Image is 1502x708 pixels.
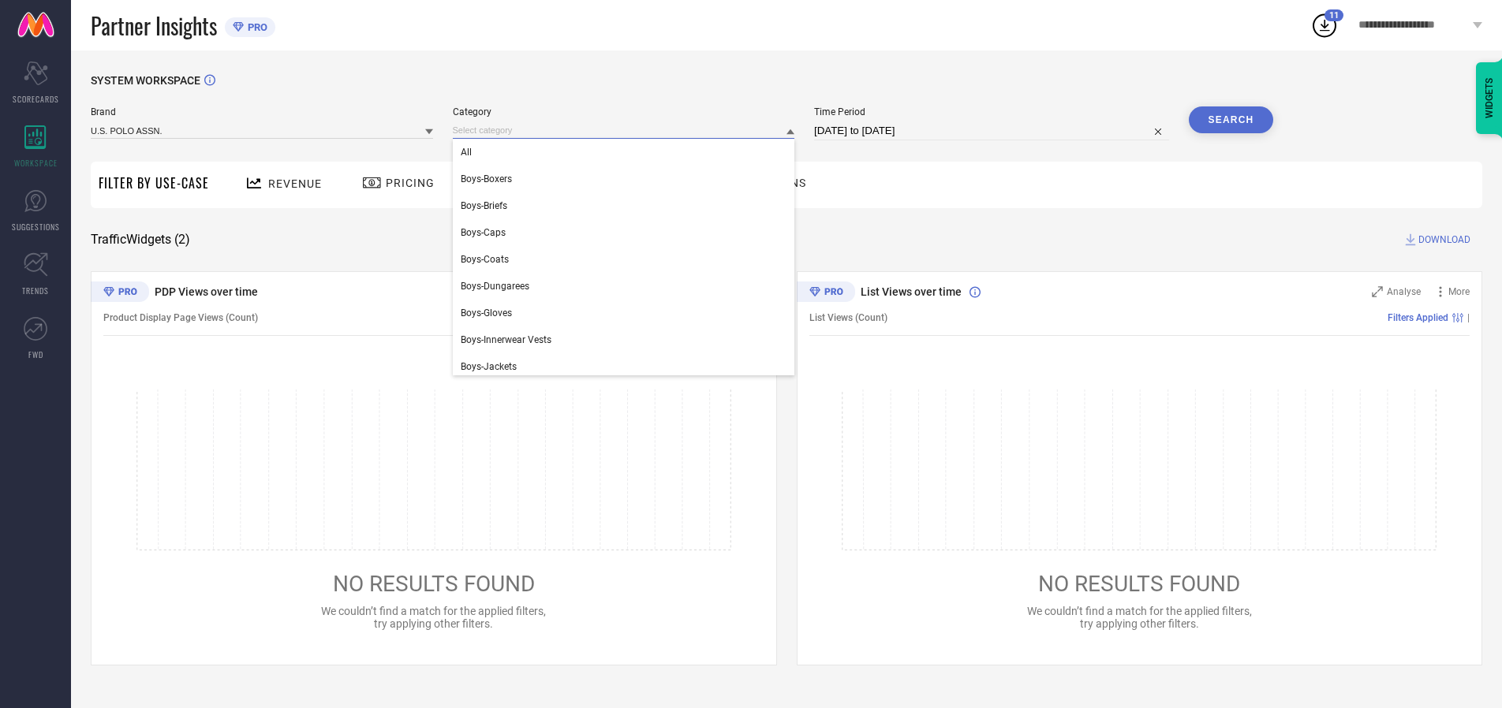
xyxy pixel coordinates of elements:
span: More [1448,286,1470,297]
span: FWD [28,348,43,360]
span: Boys-Boxers [461,173,512,184]
div: Premium [91,281,149,305]
span: Boys-Gloves [461,307,512,319]
span: Filters Applied [1388,312,1448,323]
span: PDP Views over time [155,285,258,298]
span: Boys-Jackets [461,361,517,372]
span: Analyse [1387,286,1421,297]
span: 11 [1329,10,1339,20]
div: Boys-Coats [453,246,795,273]
div: Boys-Dungarees [453,273,795,300]
span: Boys-Briefs [461,200,507,211]
span: We couldn’t find a match for the applied filters, try applying other filters. [1027,605,1252,630]
div: Boys-Innerwear Vests [453,326,795,353]
span: PRO [244,21,267,33]
span: Boys-Dungarees [461,281,529,292]
span: DOWNLOAD [1418,232,1470,248]
span: TRENDS [22,285,49,296]
div: Boys-Briefs [453,192,795,219]
div: Boys-Boxers [453,166,795,192]
span: Partner Insights [91,9,217,42]
input: Select time period [814,121,1169,140]
div: Premium [797,281,855,305]
span: All [461,147,472,158]
span: WORKSPACE [14,157,58,169]
div: All [453,139,795,166]
span: | [1467,312,1470,323]
span: Revenue [268,177,322,190]
span: Boys-Caps [461,227,506,238]
div: Boys-Jackets [453,353,795,380]
div: Boys-Gloves [453,300,795,326]
span: SYSTEM WORKSPACE [91,74,200,87]
span: Filter By Use-Case [99,173,209,192]
span: NO RESULTS FOUND [1038,571,1240,597]
span: We couldn’t find a match for the applied filters, try applying other filters. [321,605,546,630]
span: NO RESULTS FOUND [333,571,535,597]
span: Boys-Innerwear Vests [461,334,551,345]
input: Select category [453,122,795,139]
span: Time Period [814,106,1169,117]
span: List Views (Count) [809,312,887,323]
div: Boys-Caps [453,219,795,246]
svg: Zoom [1372,286,1383,297]
span: Boys-Coats [461,254,509,265]
span: Pricing [386,177,435,189]
span: Traffic Widgets ( 2 ) [91,232,190,248]
span: Brand [91,106,433,117]
span: SUGGESTIONS [12,221,60,233]
span: Category [453,106,795,117]
button: Search [1189,106,1274,133]
div: Open download list [1310,11,1339,39]
span: SCORECARDS [13,93,59,105]
span: Product Display Page Views (Count) [103,312,258,323]
span: List Views over time [861,285,962,298]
